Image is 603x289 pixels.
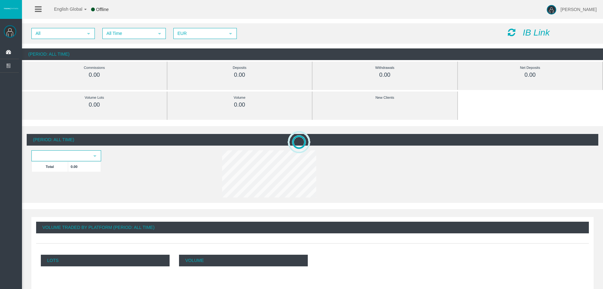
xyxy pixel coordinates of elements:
[92,153,97,158] span: select
[41,255,170,266] p: Lots
[179,255,308,266] p: Volume
[32,29,83,38] span: All
[36,222,589,233] div: Volume Traded By Platform (Period: All Time)
[96,7,109,12] span: Offline
[22,48,603,60] div: (Period: All Time)
[36,71,153,79] div: 0.00
[68,161,101,172] td: 0.00
[174,29,225,38] span: EUR
[36,94,153,101] div: Volume Lots
[182,101,298,108] div: 0.00
[36,101,153,108] div: 0.00
[182,94,298,101] div: Volume
[228,31,233,36] span: select
[472,71,589,79] div: 0.00
[327,94,443,101] div: New Clients
[327,71,443,79] div: 0.00
[561,7,597,12] span: [PERSON_NAME]
[182,64,298,71] div: Deposits
[3,7,19,10] img: logo.svg
[157,31,162,36] span: select
[182,71,298,79] div: 0.00
[547,5,556,14] img: user-image
[86,31,91,36] span: select
[27,134,598,146] div: (Period: All Time)
[103,29,154,38] span: All Time
[36,64,153,71] div: Commissions
[508,28,515,37] i: Reload Dashboard
[523,28,550,37] i: IB Link
[46,7,82,12] span: English Global
[327,64,443,71] div: Withdrawals
[32,161,68,172] td: Total
[472,64,589,71] div: Net Deposits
